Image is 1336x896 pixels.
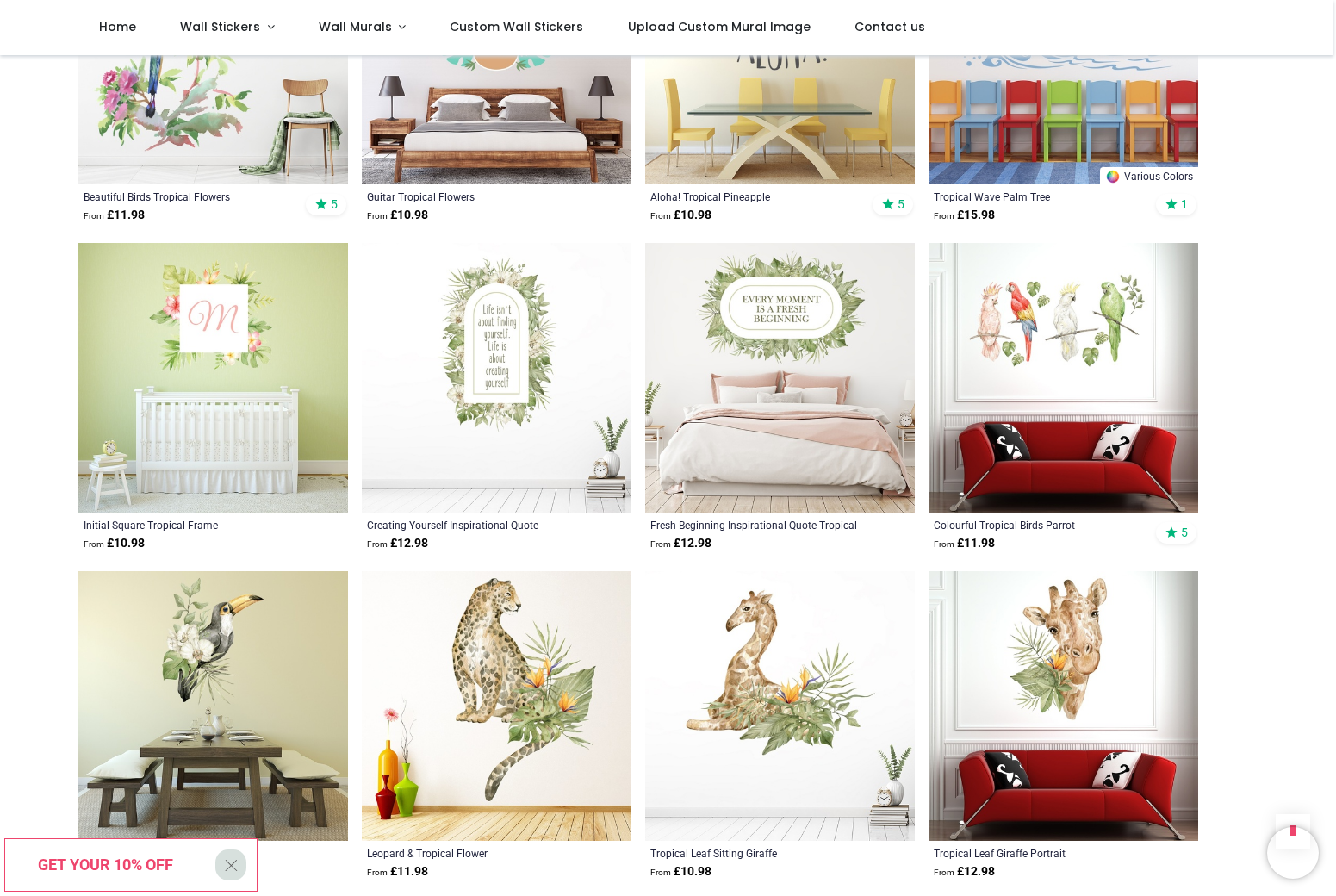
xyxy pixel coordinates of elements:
[934,518,1141,532] a: Colourful Tropical Birds Parrot
[84,207,145,224] strong: £ 11.98
[180,18,260,35] span: Wall Stickers
[898,196,904,212] span: 5
[628,18,811,35] span: Upload Custom Mural Image
[362,243,631,513] img: Creating Yourself Inspirational Quote Tropical Floral Frame Wall Sticker
[367,535,428,552] strong: £ 12.98
[367,207,428,224] strong: £ 10.98
[84,518,291,532] a: Initial Square Tropical Frame
[319,18,392,35] span: Wall Murals
[650,190,858,203] a: Aloha! Tropical Pineapple
[84,190,291,203] a: Beautiful Birds Tropical Flowers
[650,211,671,221] span: From
[650,539,671,549] span: From
[1105,169,1121,184] img: Color Wheel
[367,518,575,532] a: Creating Yourself Inspirational Quote Tropical Floral Frame
[1181,525,1188,540] span: 5
[929,571,1198,841] img: Tropical Leaf Giraffe Portrait Wall Sticker
[84,211,104,221] span: From
[1267,827,1319,879] iframe: Brevo live chat
[367,868,388,877] span: From
[934,539,954,549] span: From
[650,207,711,224] strong: £ 10.98
[934,190,1141,203] a: Tropical Wave Palm Tree
[929,243,1198,513] img: Colourful Tropical Birds Parrot Wall Sticker
[84,535,145,552] strong: £ 10.98
[367,863,428,880] strong: £ 11.98
[934,846,1141,860] a: Tropical Leaf Giraffe Portrait
[650,535,711,552] strong: £ 12.98
[934,868,954,877] span: From
[934,207,995,224] strong: £ 15.98
[362,571,631,841] img: Leopard & Tropical Flower Wall Sticker
[650,863,711,880] strong: £ 10.98
[650,518,858,532] a: Fresh Beginning Inspirational Quote Tropical Floral Frame
[934,211,954,221] span: From
[650,868,671,877] span: From
[645,571,915,841] img: Tropical Leaf Sitting Giraffe Wall Sticker
[367,211,388,221] span: From
[331,196,338,212] span: 5
[1100,167,1198,184] a: Various Colors
[99,18,136,35] span: Home
[650,846,858,860] a: Tropical Leaf Sitting Giraffe
[367,846,575,860] a: Leopard & Tropical Flower
[854,18,925,35] span: Contact us
[934,535,995,552] strong: £ 11.98
[1181,196,1188,212] span: 1
[367,190,575,203] a: Guitar Tropical Flowers
[450,18,583,35] span: Custom Wall Stickers
[78,571,348,841] img: Tropical Toucan Wall Sticker - Mod8
[367,539,388,549] span: From
[84,539,104,549] span: From
[645,243,915,513] img: Fresh Beginning Inspirational Quote Tropical Floral Frame Wall Sticker
[934,863,995,880] strong: £ 12.98
[78,243,348,513] img: Personalised Initial Square Tropical Frame Wall Sticker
